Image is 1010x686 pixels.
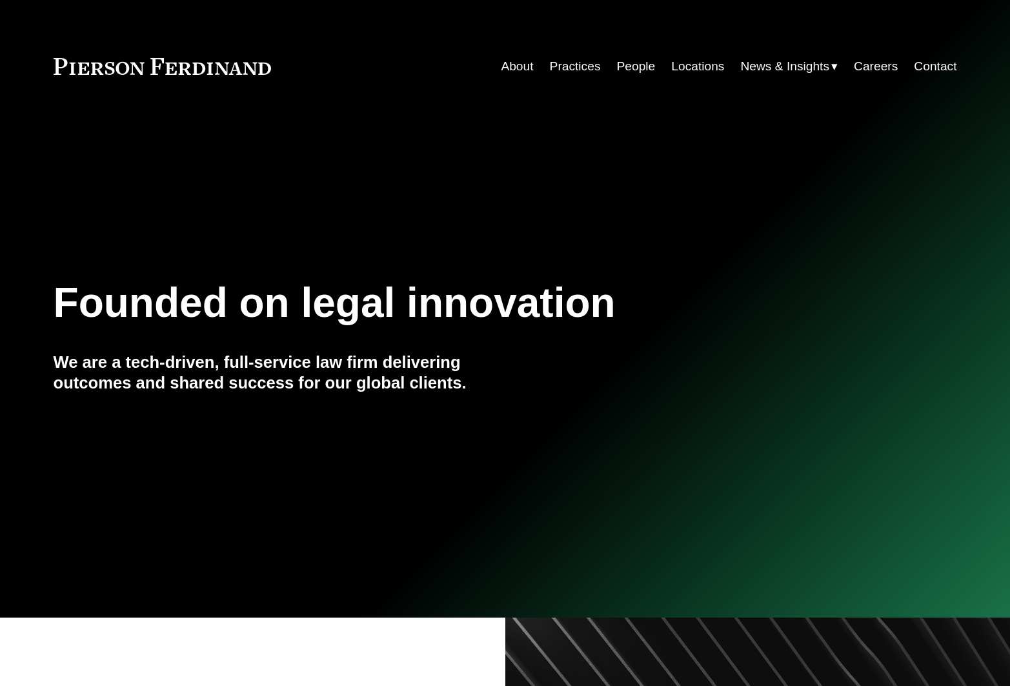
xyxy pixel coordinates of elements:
[740,54,838,79] a: folder dropdown
[501,54,533,79] a: About
[914,54,956,79] a: Contact
[671,54,724,79] a: Locations
[740,55,829,78] span: News & Insights
[54,279,807,327] h1: Founded on legal innovation
[54,352,505,394] h4: We are a tech-driven, full-service law firm delivering outcomes and shared success for our global...
[550,54,601,79] a: Practices
[617,54,656,79] a: People
[854,54,898,79] a: Careers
